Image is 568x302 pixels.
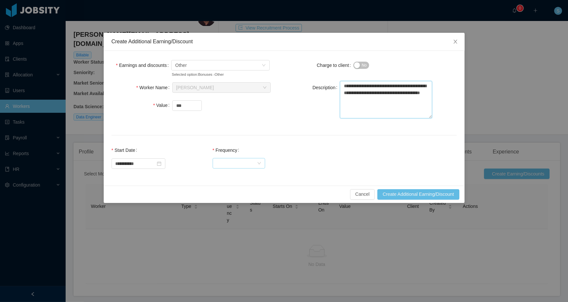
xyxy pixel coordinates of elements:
[350,189,375,200] button: Cancel
[176,83,214,92] div: Erick Lima
[362,62,367,69] span: No
[157,161,161,166] i: icon: calendar
[377,189,459,200] button: Create Additional Earning/Discount
[262,63,266,68] i: icon: down
[446,33,465,51] button: Close
[175,60,187,70] span: Other
[112,38,457,45] div: Create Additional Earning/Discount
[317,63,353,68] label: Charge to client
[340,81,432,118] textarea: Description
[116,63,171,68] label: Earnings and discounts
[353,62,369,69] button: Charge to client
[136,85,172,90] label: Worker Name
[112,148,140,153] label: Start Date
[213,148,242,153] label: Frequency
[257,161,261,166] i: icon: down
[312,85,340,90] label: Description
[172,72,255,77] small: Selected option: Bonuses - Other
[173,101,201,111] input: Value
[453,39,458,44] i: icon: close
[263,86,267,90] i: icon: down
[153,103,172,108] label: Value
